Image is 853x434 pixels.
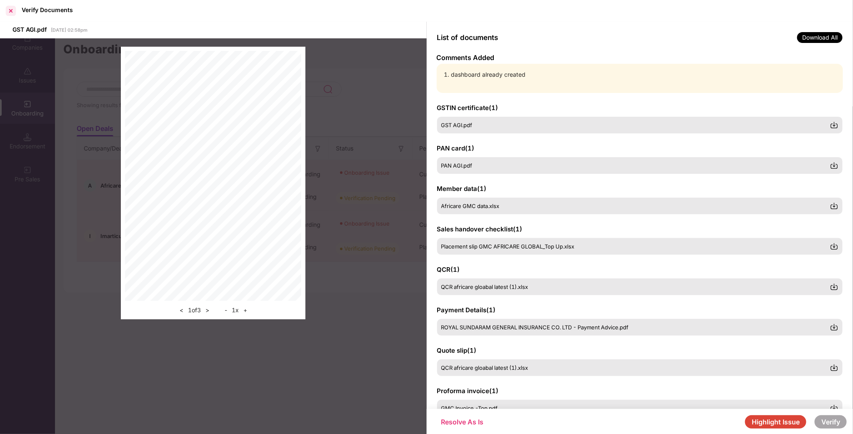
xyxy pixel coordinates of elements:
button: + [241,305,250,315]
li: dashboard already created [451,70,837,79]
span: Placement slip GMC AFRICARE GLOBAL_Top Up.xlsx [441,243,575,250]
span: [DATE] 02:58pm [51,27,88,33]
span: PAN AGI.pdf [441,162,473,169]
button: < [177,305,186,315]
p: Comments Added [437,53,843,62]
span: QCR africare gloabal latest (1).xlsx [441,364,528,371]
span: Quote slip ( 1 ) [437,346,477,354]
img: svg+xml;base64,PHN2ZyBpZD0iRG93bmxvYWQtMzJ4MzIiIHhtbG5zPSJodHRwOi8vd3d3LnczLm9yZy8yMDAwL3N2ZyIgd2... [830,202,838,210]
span: Payment Details ( 1 ) [437,306,496,314]
span: GST AGI.pdf [441,122,473,128]
span: Sales handover checklist ( 1 ) [437,225,523,233]
div: 1 x [222,305,250,315]
div: Verify Documents [22,6,73,13]
img: svg+xml;base64,PHN2ZyBpZD0iRG93bmxvYWQtMzJ4MzIiIHhtbG5zPSJodHRwOi8vd3d3LnczLm9yZy8yMDAwL3N2ZyIgd2... [830,161,838,170]
img: svg+xml;base64,PHN2ZyBpZD0iRG93bmxvYWQtMzJ4MzIiIHhtbG5zPSJodHRwOi8vd3d3LnczLm9yZy8yMDAwL3N2ZyIgd2... [830,283,838,291]
span: Africare GMC data.xlsx [441,203,500,209]
img: svg+xml;base64,PHN2ZyBpZD0iRG93bmxvYWQtMzJ4MzIiIHhtbG5zPSJodHRwOi8vd3d3LnczLm9yZy8yMDAwL3N2ZyIgd2... [830,323,838,331]
img: svg+xml;base64,PHN2ZyBpZD0iRG93bmxvYWQtMzJ4MzIiIHhtbG5zPSJodHRwOi8vd3d3LnczLm9yZy8yMDAwL3N2ZyIgd2... [830,364,838,372]
span: ROYAL SUNDARAM GENERAL INSURANCE CO. LTD - Payment Advice.pdf [441,324,629,331]
span: PAN card ( 1 ) [437,144,475,152]
img: svg+xml;base64,PHN2ZyBpZD0iRG93bmxvYWQtMzJ4MzIiIHhtbG5zPSJodHRwOi8vd3d3LnczLm9yZy8yMDAwL3N2ZyIgd2... [830,242,838,251]
span: Proforma invoice ( 1 ) [437,387,499,395]
button: Resolve As Is [433,416,492,428]
span: GST AGI.pdf [13,26,47,33]
span: GMC Invoice -Top.pdf [441,405,498,411]
button: Highlight Issue [745,415,806,429]
img: svg+xml;base64,PHN2ZyBpZD0iRG93bmxvYWQtMzJ4MzIiIHhtbG5zPSJodHRwOi8vd3d3LnczLm9yZy8yMDAwL3N2ZyIgd2... [830,404,838,412]
span: QCR ( 1 ) [437,266,460,273]
div: 1 of 3 [177,305,212,315]
img: svg+xml;base64,PHN2ZyBpZD0iRG93bmxvYWQtMzJ4MzIiIHhtbG5zPSJodHRwOi8vd3d3LnczLm9yZy8yMDAwL3N2ZyIgd2... [830,121,838,129]
span: Member data ( 1 ) [437,185,487,193]
button: - [222,305,230,315]
button: Verify [815,415,847,429]
span: Download All [797,32,843,43]
span: GSTIN certificate ( 1 ) [437,104,498,112]
span: List of documents [437,33,498,42]
button: > [203,305,212,315]
span: QCR africare gloabal latest (1).xlsx [441,283,528,290]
